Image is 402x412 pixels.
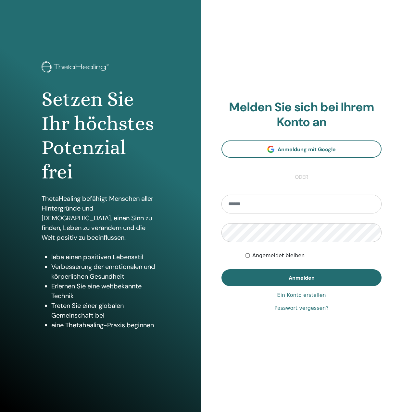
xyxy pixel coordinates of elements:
button: Anmelden [221,269,382,286]
span: Anmelden [289,274,315,281]
span: oder [292,173,312,181]
span: Anmeldung mit Google [278,146,336,153]
a: Anmeldung mit Google [221,140,382,158]
li: Verbesserung der emotionalen und körperlichen Gesundheit [51,262,159,281]
h1: Setzen Sie Ihr höchstes Potenzial frei [42,87,159,184]
a: Ein Konto erstellen [277,291,326,299]
a: Passwort vergessen? [274,304,329,312]
label: Angemeldet bleiben [252,252,305,260]
p: ThetaHealing befähigt Menschen aller Hintergründe und [DEMOGRAPHIC_DATA], einen Sinn zu finden, L... [42,194,159,242]
div: Keep me authenticated indefinitely or until I manually logout [245,252,382,260]
li: lebe einen positiven Lebensstil [51,252,159,262]
li: Erlernen Sie eine weltbekannte Technik [51,281,159,301]
li: Treten Sie einer globalen Gemeinschaft bei [51,301,159,320]
li: eine Thetahealing-Praxis beginnen [51,320,159,330]
h2: Melden Sie sich bei Ihrem Konto an [221,100,382,129]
